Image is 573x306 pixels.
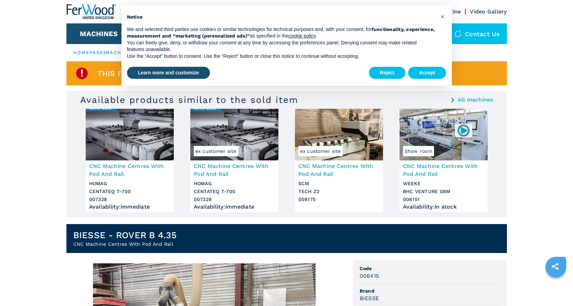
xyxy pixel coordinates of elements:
img: 006151 [457,124,470,137]
h3: WEEKE BHC VENTURE 08M 006151 [403,180,484,203]
h3: 006415 [360,272,379,280]
iframe: Chat [544,275,568,301]
img: CNC Machine Centres With Pod And Rail HOMAG CENTATEQ T-700 [86,109,174,160]
a: Video Gallery [470,8,507,15]
h3: HOMAG CENTATEQ T-700 007328 [89,180,170,203]
img: CNC Machine Centres With Pod And Rail WEEKE BHC VENTURE 08M [400,109,488,160]
span: This item is already sold [97,70,206,77]
strong: functionality, experience, measurement and “marketing (personalized ads)” [127,27,435,39]
span: × [441,12,445,21]
p: You can freely give, deny, or withdraw your consent at any time by accessing the preferences pane... [127,40,435,53]
button: Machines [80,30,118,38]
img: Ferwood [66,4,116,19]
button: Accept [408,67,446,79]
span: | [104,50,105,55]
span: Code [360,265,500,272]
h3: CNC Machine Centres With Pod And Rail [403,162,484,178]
a: HOMEPAGE [73,50,104,55]
a: cookie policy [288,33,316,39]
h3: CNC Machine Centres With Pod And Rail [298,162,380,178]
a: CNC Machine Centres With Pod And Rail HOMAG CENTATEQ T-700CNC Machine Centres With Pod And RailHO... [86,109,174,212]
div: Availability : in stock [403,205,484,209]
div: Availability : immediate [89,205,170,209]
h3: CNC Machine Centres With Pod And Rail [89,162,170,178]
h3: CNC Machine Centres With Pod And Rail [194,162,275,178]
img: CNC Machine Centres With Pod And Rail HOMAG CENTATEQ T-700 [190,109,278,160]
h3: BIESSE [360,294,379,302]
a: CNC Machine Centres With Pod And Rail HOMAG CENTATEQ T-700ex customer siteCNC Machine Centres Wit... [190,109,278,212]
img: Contact us [455,30,461,37]
div: Availability : immediate [194,205,275,209]
h3: HOMAG CENTATEQ T-700 007329 [194,180,275,203]
h1: BIESSE - ROVER B 4.35 [73,230,177,241]
button: Close this notice [437,11,448,22]
img: CNC Machine Centres With Pod And Rail SCM TECH Z2 [295,109,383,160]
a: CNC Machine Centres With Pod And Rail SCM TECH Z2ex customer siteCNC Machine Centres With Pod And... [295,109,383,212]
a: machines [105,50,135,55]
a: All machines [458,97,493,103]
h3: SCM TECH Z2 008175 [298,180,380,203]
a: CNC Machine Centres With Pod And Rail WEEKE BHC VENTURE 08MShow room006151CNC Machine Centres Wit... [400,109,488,212]
span: Show room [403,146,434,156]
h3: Available products similar to the sold item [80,94,298,105]
img: SoldProduct [75,66,89,80]
span: ex customer site [194,146,238,156]
button: Learn more and customize [127,67,210,79]
h2: Notice [127,14,435,21]
h2: CNC Machine Centres With Pod And Rail [73,241,177,247]
p: We and selected third parties use cookies or similar technologies for technical purposes and, wit... [127,26,435,40]
p: Use the “Accept” button to consent. Use the “Reject” button or close this notice to continue with... [127,53,435,60]
div: Contact us [448,23,507,44]
span: Brand [360,287,500,294]
a: sharethis [547,258,564,275]
span: ex customer site [298,146,343,156]
button: Reject [369,67,405,79]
